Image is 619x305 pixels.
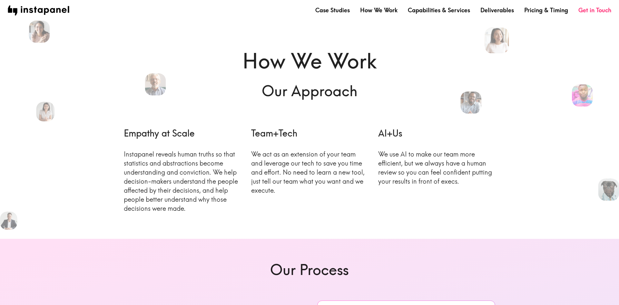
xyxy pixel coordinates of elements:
img: instapanel [8,5,69,15]
p: We use AI to make our team more efficient, but we always have a human review so you can feel conf... [378,150,495,186]
h6: Empathy at Scale [124,127,241,139]
h1: How We Work [124,46,495,76]
a: Pricing & Timing [524,6,568,14]
a: Case Studies [315,6,350,14]
p: We act as an extension of your team and leverage our tech to save you time and effort. No need to... [251,150,368,195]
p: Instapanel reveals human truths so that statistics and abstractions become understanding and conv... [124,150,241,213]
h6: Our Approach [124,81,495,101]
a: Get in Touch [578,6,611,14]
a: Deliverables [480,6,514,14]
a: Capabilities & Services [408,6,470,14]
h6: Our Process [124,259,495,280]
a: How We Work [360,6,398,14]
h6: AI+Us [378,127,495,139]
h6: Team+Tech [251,127,368,139]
